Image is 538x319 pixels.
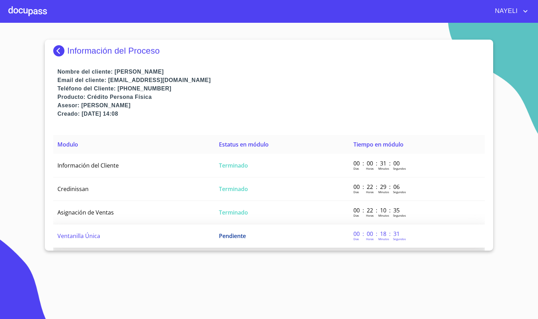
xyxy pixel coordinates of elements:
[57,141,78,148] span: Modulo
[219,232,246,240] span: Pendiente
[366,190,374,194] p: Horas
[490,6,530,17] button: account of current user
[53,45,67,56] img: Docupass spot blue
[353,190,359,194] p: Dias
[353,159,401,167] p: 00 : 00 : 31 : 00
[57,76,485,84] p: Email del cliente: [EMAIL_ADDRESS][DOMAIN_NAME]
[57,185,89,193] span: Credinissan
[378,167,389,170] p: Minutos
[53,45,485,56] div: Información del Proceso
[378,190,389,194] p: Minutos
[67,46,160,56] p: Información del Proceso
[353,167,359,170] p: Dias
[57,209,114,216] span: Asignación de Ventas
[57,93,485,101] p: Producto: Crédito Persona Física
[353,237,359,241] p: Dias
[353,183,401,191] p: 00 : 22 : 29 : 06
[393,237,406,241] p: Segundos
[57,101,485,110] p: Asesor: [PERSON_NAME]
[57,232,100,240] span: Ventanilla Única
[219,209,248,216] span: Terminado
[57,68,485,76] p: Nombre del cliente: [PERSON_NAME]
[378,213,389,217] p: Minutos
[393,190,406,194] p: Segundos
[353,213,359,217] p: Dias
[490,6,521,17] span: NAYELI
[353,206,401,214] p: 00 : 22 : 10 : 35
[366,167,374,170] p: Horas
[366,213,374,217] p: Horas
[57,84,485,93] p: Teléfono del Cliente: [PHONE_NUMBER]
[57,110,485,118] p: Creado: [DATE] 14:08
[393,167,406,170] p: Segundos
[219,162,248,169] span: Terminado
[366,237,374,241] p: Horas
[219,141,269,148] span: Estatus en módulo
[353,230,401,238] p: 00 : 00 : 18 : 31
[378,237,389,241] p: Minutos
[393,213,406,217] p: Segundos
[57,162,119,169] span: Información del Cliente
[353,141,403,148] span: Tiempo en módulo
[219,185,248,193] span: Terminado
